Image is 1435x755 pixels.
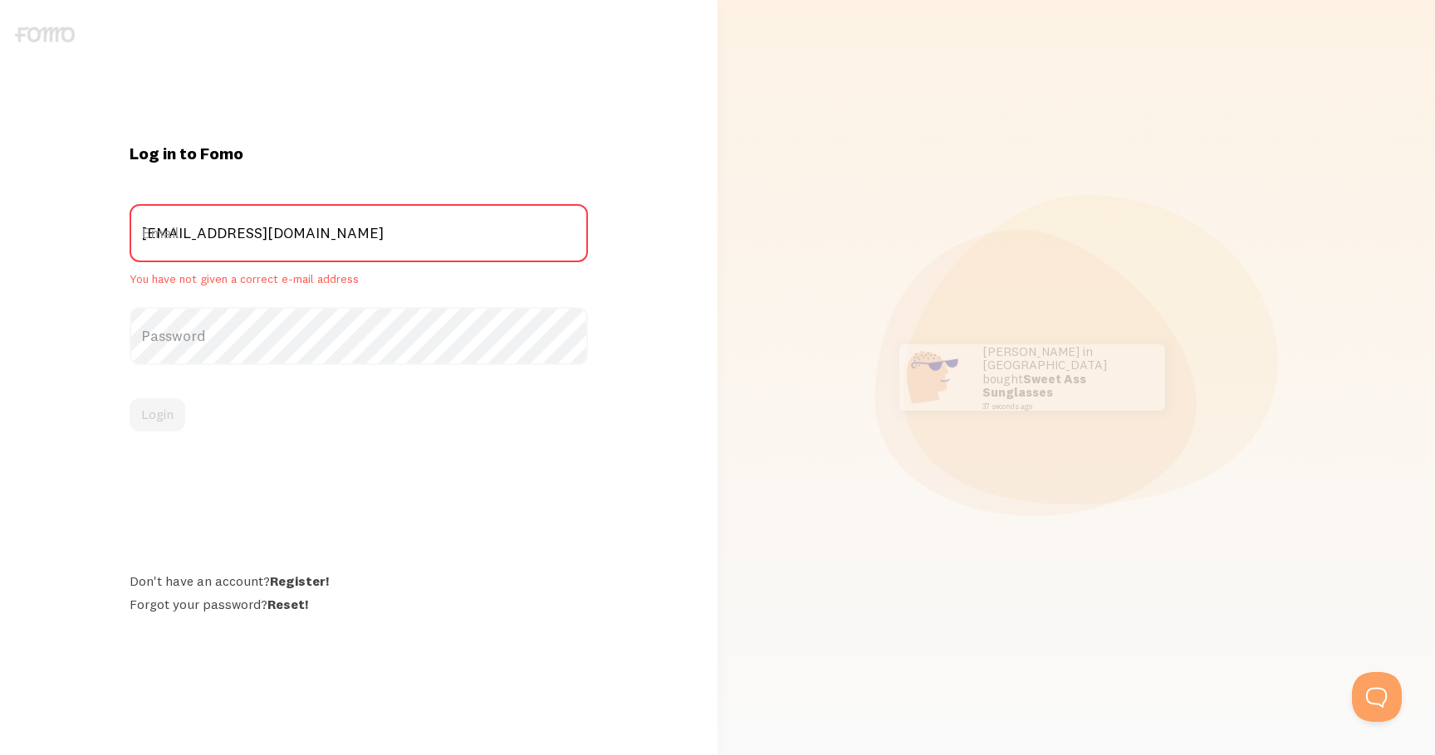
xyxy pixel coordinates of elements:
label: Email [130,204,588,262]
img: fomo-logo-gray-b99e0e8ada9f9040e2984d0d95b3b12da0074ffd48d1e5cb62ac37fc77b0b268.svg [15,27,75,42]
a: Register! [270,572,329,589]
div: Forgot your password? [130,596,588,612]
span: You have not given a correct e-mail address [130,272,588,287]
label: Password [130,307,588,365]
a: Reset! [267,596,308,612]
div: Don't have an account? [130,572,588,589]
h1: Log in to Fomo [130,143,588,164]
iframe: Help Scout Beacon - Open [1352,672,1402,722]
